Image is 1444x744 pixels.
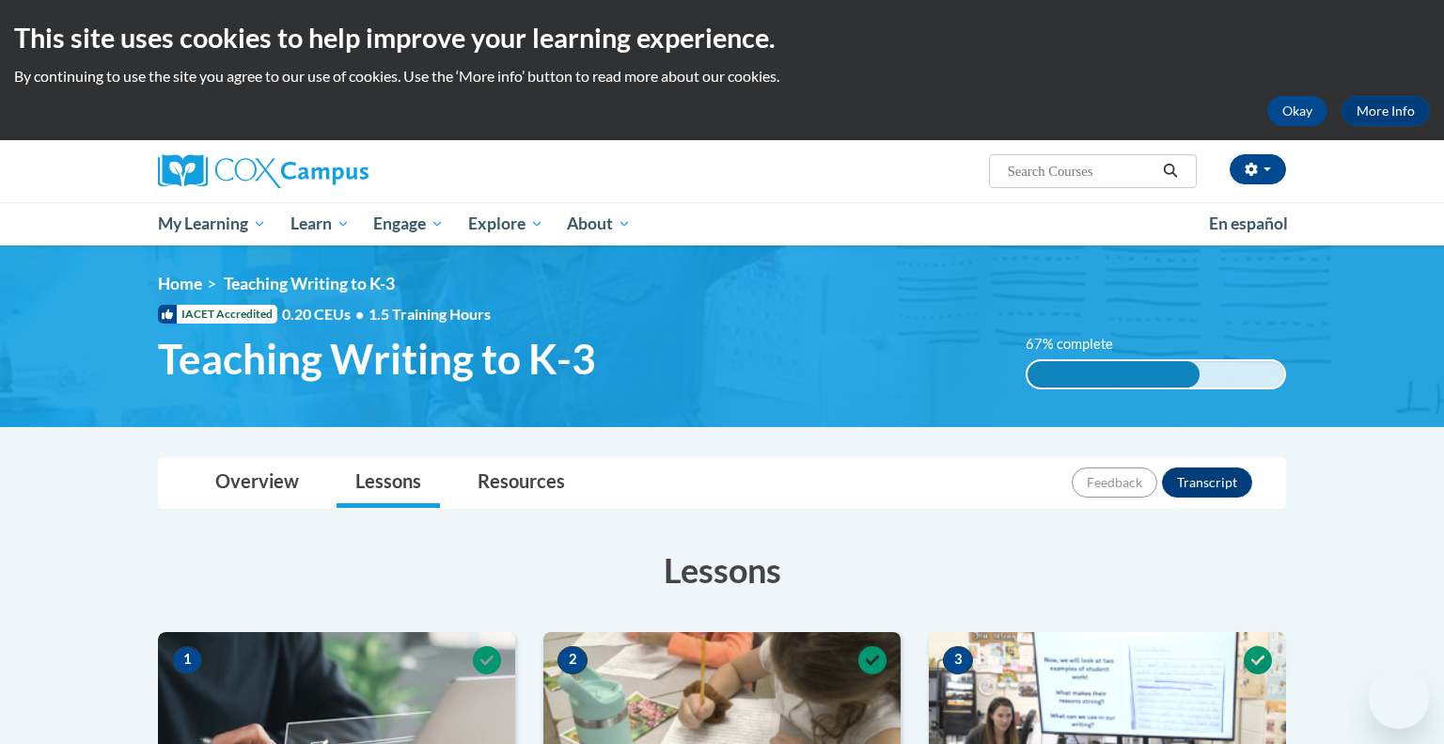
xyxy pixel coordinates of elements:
[1072,467,1157,498] button: Feedback
[1267,96,1327,126] button: Okay
[172,646,202,674] span: 1
[355,305,364,323] span: •
[557,646,588,674] span: 2
[1197,204,1300,244] a: En español
[468,213,543,235] span: Explore
[1230,154,1286,184] button: Account Settings
[158,213,266,235] span: My Learning
[158,274,202,293] a: Home
[373,213,444,235] span: Engage
[1209,214,1288,233] span: En español
[158,546,1286,594] h3: Lessons
[1162,467,1252,498] button: Transcript
[14,19,1430,56] h2: This site uses cookies to help improve your learning experience.
[158,154,515,188] a: Cox Campus
[130,202,1314,245] div: Main menu
[224,274,395,293] span: Teaching Writing to K-3
[1342,96,1430,126] a: More Info
[158,305,277,324] span: IACET Accredited
[14,66,1430,87] p: By continuing to use the site you agree to our use of cookies. Use the ‘More info’ button to read...
[1156,160,1185,182] button: Search
[361,202,456,245] a: Engage
[1236,624,1274,661] iframe: Close message
[158,154,369,188] img: Cox Campus
[943,646,973,674] span: 3
[1369,669,1429,729] iframe: Button to launch messaging window
[278,202,362,245] a: Learn
[1028,361,1200,388] div: 67% complete
[282,304,369,325] span: 0.20 CEUs
[146,202,278,245] a: My Learning
[369,305,491,323] span: 1.5 Training Hours
[158,334,596,384] span: Teaching Writing to K-3
[567,213,631,235] span: About
[196,458,318,508] a: Overview
[456,202,556,245] a: Explore
[290,213,350,235] span: Learn
[1026,334,1134,355] label: 67% complete
[1006,160,1156,182] input: Search Courses
[556,202,644,245] a: About
[337,458,440,508] a: Lessons
[459,458,584,508] a: Resources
